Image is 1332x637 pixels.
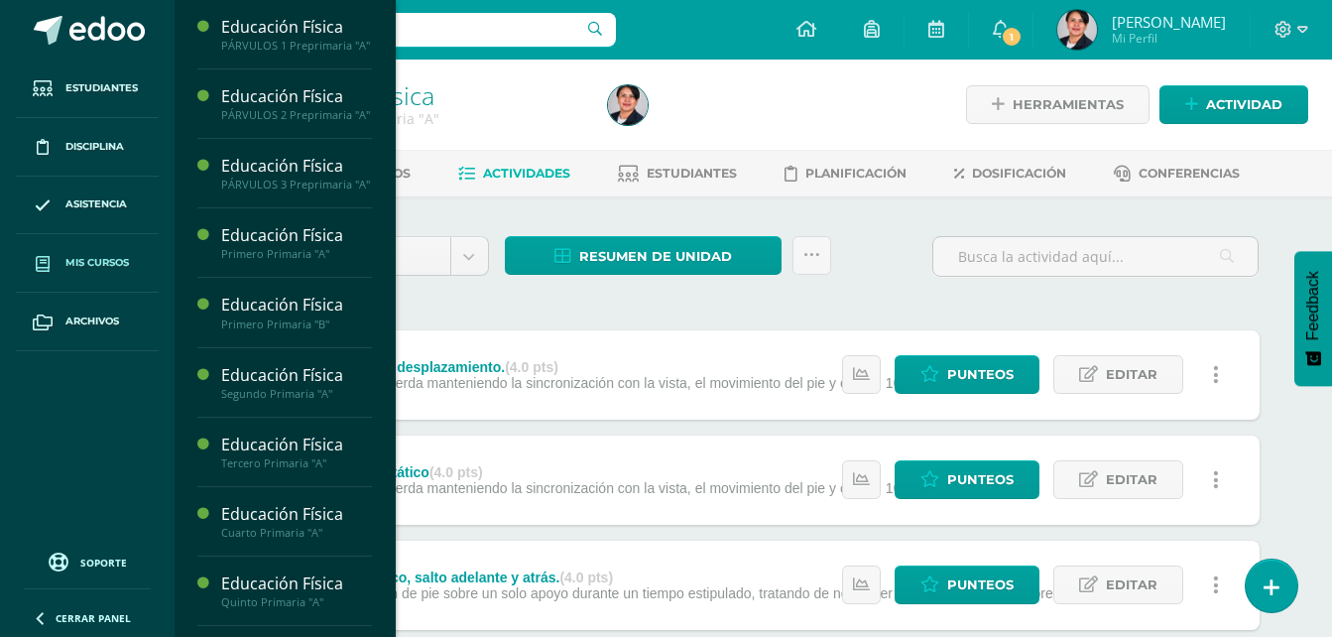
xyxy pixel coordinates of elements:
[221,85,372,108] div: Educación Física
[1106,461,1157,498] span: Editar
[16,177,159,235] a: Asistencia
[1112,12,1226,32] span: [PERSON_NAME]
[250,109,584,128] div: PÁRVULOS 1 Preprimaria 'A'
[1001,26,1023,48] span: 1
[221,318,372,331] div: Primero Primaria "B"
[483,166,570,181] span: Actividades
[221,456,372,470] div: Tercero Primaria "A"
[65,139,124,155] span: Disciplina
[221,224,372,261] a: Educación FísicaPrimero Primaria "A"
[458,158,570,190] a: Actividades
[1106,567,1157,603] span: Editar
[785,158,907,190] a: Planificación
[221,16,372,53] a: Educación FísicaPÁRVULOS 1 Preprimaria "A"
[221,573,372,609] a: Educación FísicaQuinto Primaria "A"
[221,387,372,401] div: Segundo Primaria "A"
[1057,10,1097,50] img: 3217bf023867309e5ca14012f13f6a8c.png
[895,460,1039,499] a: Punteos
[947,356,1014,393] span: Punteos
[221,16,372,39] div: Educación Física
[221,294,372,330] a: Educación FísicaPrimero Primaria "B"
[187,13,616,47] input: Busca un usuario...
[65,255,129,271] span: Mis cursos
[221,573,372,595] div: Educación Física
[221,595,372,609] div: Quinto Primaria "A"
[221,39,372,53] div: PÁRVULOS 1 Preprimaria "A"
[221,294,372,317] div: Educación Física
[271,375,882,391] span: Ejecuta saltos de cuerda manteniendo la sincronización con la vista, el movimiento del pie y objeto.
[221,503,372,540] a: Educación FísicaCuarto Primaria "A"
[221,85,372,122] a: Educación FísicaPÁRVULOS 2 Preprimaria "A"
[947,461,1014,498] span: Punteos
[954,158,1066,190] a: Dosificación
[429,464,483,480] strong: (4.0 pts)
[221,434,372,470] a: Educación FísicaTercero Primaria "A"
[65,196,127,212] span: Asistencia
[221,178,372,191] div: PÁRVULOS 3 Preprimaria "A"
[1013,86,1124,123] span: Herramientas
[271,464,973,480] div: 3. Salto vertical estático
[16,60,159,118] a: Estudiantes
[65,314,119,329] span: Archivos
[65,80,138,96] span: Estudiantes
[1106,356,1157,393] span: Editar
[972,166,1066,181] span: Dosificación
[221,364,372,387] div: Educación Física
[608,85,648,125] img: 3217bf023867309e5ca14012f13f6a8c.png
[16,293,159,351] a: Archivos
[805,166,907,181] span: Planificación
[271,570,1052,585] div: 2. Equilibrio estático, salto adelante y atrás.
[1304,271,1322,340] span: Feedback
[618,158,737,190] a: Estudiantes
[1112,30,1226,47] span: Mi Perfil
[1159,85,1308,124] a: Actividad
[221,224,372,247] div: Educación Física
[271,480,882,496] span: Ejecuta saltos de cuerda manteniendo la sincronización con la vista, el movimiento del pie y objeto.
[221,503,372,526] div: Educación Física
[559,570,613,585] strong: (4.0 pts)
[221,155,372,191] a: Educación FísicaPÁRVULOS 3 Preprimaria "A"
[947,567,1014,603] span: Punteos
[221,434,372,456] div: Educación Física
[1294,251,1332,386] button: Feedback - Mostrar encuesta
[579,238,732,275] span: Resumen de unidad
[16,234,159,293] a: Mis cursos
[933,237,1258,276] input: Busca la actividad aquí...
[647,166,737,181] span: Estudiantes
[221,526,372,540] div: Cuarto Primaria "A"
[221,155,372,178] div: Educación Física
[221,108,372,122] div: PÁRVULOS 2 Preprimaria "A"
[505,359,558,375] strong: (4.0 pts)
[250,81,584,109] h1: Educación Física
[505,236,782,275] a: Resumen de unidad
[895,355,1039,394] a: Punteos
[271,585,961,601] span: Mantiene la posición de pie sobre un solo apoyo durante un tiempo estipulado, tratando de no perd...
[221,364,372,401] a: Educación FísicaSegundo Primaria "A"
[56,611,131,625] span: Cerrar panel
[1206,86,1282,123] span: Actividad
[1114,158,1240,190] a: Conferencias
[966,85,1150,124] a: Herramientas
[221,247,372,261] div: Primero Primaria "A"
[80,556,127,570] span: Soporte
[16,118,159,177] a: Disciplina
[271,359,973,375] div: 4. Salto vertical en desplazamiento.
[1139,166,1240,181] span: Conferencias
[895,566,1039,604] a: Punteos
[24,548,151,574] a: Soporte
